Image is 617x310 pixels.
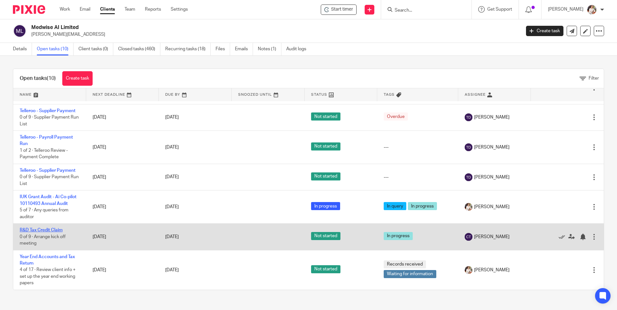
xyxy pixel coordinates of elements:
[118,43,160,55] a: Closed tasks (460)
[86,250,159,290] td: [DATE]
[86,190,159,224] td: [DATE]
[47,76,56,81] span: (10)
[20,168,76,173] a: Telleroo - Supplier Payment
[589,76,599,81] span: Filter
[165,235,179,239] span: [DATE]
[465,143,472,151] img: svg%3E
[474,114,510,121] span: [PERSON_NAME]
[487,7,512,12] span: Get Support
[13,24,26,38] img: svg%3E
[311,265,340,273] span: Not started
[78,43,113,55] a: Client tasks (0)
[408,202,437,210] span: In progress
[238,93,272,96] span: Snoozed Until
[165,115,179,120] span: [DATE]
[258,43,281,55] a: Notes (1)
[311,112,340,121] span: Not started
[384,232,413,240] span: In progress
[384,93,395,96] span: Tags
[13,43,32,55] a: Details
[384,174,452,180] div: ---
[311,172,340,180] span: Not started
[20,235,66,246] span: 0 of 9 · Arrange kick off meeting
[165,205,179,209] span: [DATE]
[165,43,211,55] a: Recurring tasks (18)
[216,43,230,55] a: Files
[86,131,159,164] td: [DATE]
[474,174,510,180] span: [PERSON_NAME]
[474,204,510,210] span: [PERSON_NAME]
[465,203,472,211] img: Kayleigh%20Henson.jpeg
[165,268,179,272] span: [DATE]
[60,6,70,13] a: Work
[20,75,56,82] h1: Open tasks
[37,43,74,55] a: Open tasks (10)
[465,233,472,241] img: svg%3E
[587,5,597,15] img: Kayleigh%20Henson.jpeg
[86,164,159,190] td: [DATE]
[31,24,419,31] h2: Medwise AI Limited
[384,144,452,150] div: ---
[321,5,357,15] div: Medwise AI Limited
[474,234,510,240] span: [PERSON_NAME]
[13,5,45,14] img: Pixie
[526,26,563,36] a: Create task
[474,267,510,273] span: [PERSON_NAME]
[331,6,353,13] span: Start timer
[311,202,340,210] span: In progress
[384,112,408,121] span: Overdue
[20,255,75,266] a: Year End Accounts and Tax Return
[311,93,327,96] span: Status
[20,109,76,113] a: Telleroo - Supplier Payment
[125,6,135,13] a: Team
[145,6,161,13] a: Reports
[235,43,253,55] a: Emails
[465,173,472,181] img: svg%3E
[62,71,93,86] a: Create task
[384,270,436,278] span: Waiting for information
[384,202,406,210] span: In query
[311,142,340,150] span: Not started
[20,115,79,126] span: 0 of 9 · Supplier Payment Run List
[384,260,426,268] span: Records received
[100,6,115,13] a: Clients
[465,113,472,121] img: svg%3E
[86,224,159,250] td: [DATE]
[31,31,516,38] p: [PERSON_NAME][EMAIL_ADDRESS]
[286,43,311,55] a: Audit logs
[20,195,76,206] a: IUK Grant Audit - Ai Co-pilot 10110493 Annual Audit
[80,6,90,13] a: Email
[394,8,452,14] input: Search
[20,268,76,286] span: 4 of 17 · Review client info + set up the year end working papers
[20,228,63,232] a: R&D Tax Credit Claim
[465,266,472,274] img: Kayleigh%20Henson.jpeg
[86,104,159,131] td: [DATE]
[474,144,510,150] span: [PERSON_NAME]
[171,6,188,13] a: Settings
[20,208,68,219] span: 5 of 7 · Any queries from auditor
[165,145,179,150] span: [DATE]
[20,148,68,160] span: 1 of 2 · Telleroo Review - Payment Complete
[20,175,79,186] span: 0 of 9 · Supplier Payment Run List
[20,135,73,146] a: Telleroo - Payroll Payment Run
[548,6,583,13] p: [PERSON_NAME]
[311,232,340,240] span: Not started
[165,175,179,179] span: [DATE]
[559,234,568,240] a: Mark as done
